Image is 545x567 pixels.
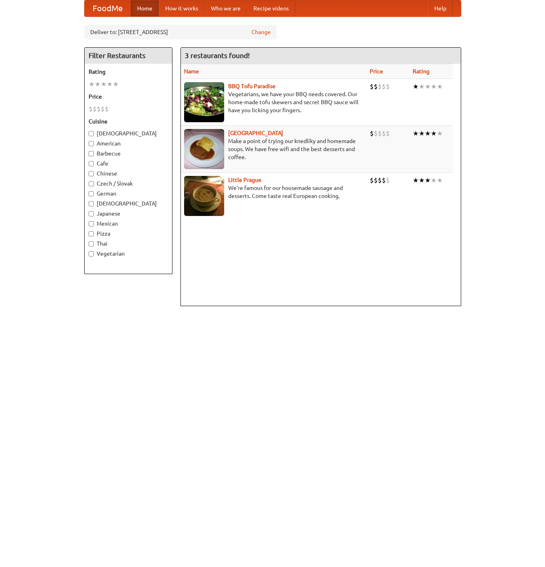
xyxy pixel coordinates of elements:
li: $ [374,176,378,185]
a: Who we are [205,0,247,16]
li: ★ [419,176,425,185]
h5: Price [89,93,168,101]
li: $ [386,129,390,138]
input: German [89,191,94,196]
label: Japanese [89,210,168,218]
li: ★ [425,129,431,138]
li: ★ [413,176,419,185]
a: How it works [159,0,205,16]
label: Barbecue [89,149,168,157]
label: Mexican [89,220,168,228]
a: Recipe videos [247,0,295,16]
h4: Filter Restaurants [85,48,172,64]
li: $ [89,105,93,113]
li: $ [97,105,101,113]
input: Pizza [89,231,94,236]
label: Czech / Slovak [89,180,168,188]
li: ★ [113,80,119,89]
li: ★ [425,176,431,185]
label: Chinese [89,169,168,178]
li: $ [374,82,378,91]
div: Deliver to: [STREET_ADDRESS] [84,25,277,39]
h5: Cuisine [89,117,168,125]
a: Little Prague [228,177,261,183]
a: Price [370,68,383,75]
li: ★ [413,82,419,91]
li: $ [378,82,382,91]
input: Cafe [89,161,94,166]
label: [DEMOGRAPHIC_DATA] [89,129,168,137]
img: littleprague.jpg [184,176,224,216]
a: [GEOGRAPHIC_DATA] [228,130,283,136]
a: FoodMe [85,0,131,16]
li: ★ [425,82,431,91]
img: czechpoint.jpg [184,129,224,169]
input: Chinese [89,171,94,176]
li: ★ [419,82,425,91]
h5: Rating [89,68,168,76]
a: Home [131,0,159,16]
li: $ [378,129,382,138]
li: $ [386,82,390,91]
input: Thai [89,241,94,246]
label: Pizza [89,230,168,238]
a: Help [428,0,453,16]
li: ★ [431,129,437,138]
input: [DEMOGRAPHIC_DATA] [89,131,94,136]
li: $ [370,176,374,185]
ng-pluralize: 3 restaurants found! [185,52,250,59]
input: Czech / Slovak [89,181,94,186]
input: Mexican [89,221,94,226]
input: [DEMOGRAPHIC_DATA] [89,201,94,206]
p: We're famous for our housemade sausage and desserts. Come taste real European cooking. [184,184,364,200]
li: $ [101,105,105,113]
input: Barbecue [89,151,94,156]
li: ★ [437,176,443,185]
li: ★ [101,80,107,89]
li: $ [374,129,378,138]
li: ★ [437,129,443,138]
li: $ [386,176,390,185]
li: $ [382,82,386,91]
li: $ [378,176,382,185]
li: ★ [413,129,419,138]
input: Vegetarian [89,251,94,256]
a: Name [184,68,199,75]
a: Rating [413,68,430,75]
p: Make a point of trying our knedlíky and homemade soups. We have free wifi and the best desserts a... [184,137,364,161]
a: Change [251,28,271,36]
li: $ [382,129,386,138]
li: ★ [95,80,101,89]
label: American [89,139,168,147]
li: $ [93,105,97,113]
li: ★ [437,82,443,91]
input: American [89,141,94,146]
label: Cafe [89,159,168,167]
li: $ [382,176,386,185]
li: $ [105,105,109,113]
p: Vegetarians, we have your BBQ needs covered. Our home-made tofu skewers and secret BBQ sauce will... [184,90,364,114]
li: ★ [107,80,113,89]
label: [DEMOGRAPHIC_DATA] [89,200,168,208]
label: Vegetarian [89,250,168,258]
label: German [89,190,168,198]
input: Japanese [89,211,94,216]
li: ★ [431,82,437,91]
li: ★ [419,129,425,138]
li: ★ [431,176,437,185]
li: $ [370,129,374,138]
img: tofuparadise.jpg [184,82,224,122]
li: ★ [89,80,95,89]
a: BBQ Tofu Paradise [228,83,276,89]
label: Thai [89,240,168,248]
li: $ [370,82,374,91]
